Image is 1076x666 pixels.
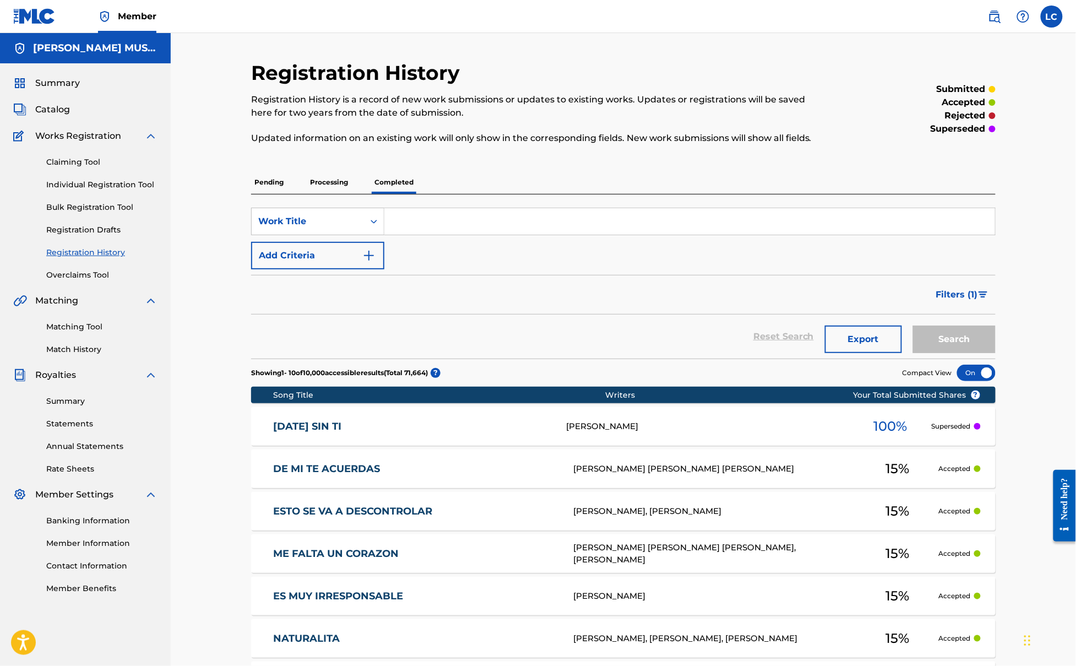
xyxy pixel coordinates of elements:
[431,368,441,378] span: ?
[33,42,157,55] h5: MAXIMO AGUIRRE MUSIC PUBLISHING, INC.
[825,326,902,353] button: Export
[98,10,111,23] img: Top Rightsholder
[46,202,157,213] a: Bulk Registration Tool
[46,583,157,594] a: Member Benefits
[46,269,157,281] a: Overclaims Tool
[144,488,157,501] img: expand
[258,215,357,228] div: Work Title
[371,171,417,194] p: Completed
[885,629,909,648] span: 15 %
[13,42,26,55] img: Accounts
[46,247,157,258] a: Registration History
[573,542,856,566] div: [PERSON_NAME] [PERSON_NAME] [PERSON_NAME], [PERSON_NAME]
[13,103,26,116] img: Catalog
[979,291,988,298] img: filter
[46,224,157,236] a: Registration Drafts
[939,633,971,643] p: Accepted
[13,129,28,143] img: Works Registration
[35,488,113,501] span: Member Settings
[274,389,606,401] div: Song Title
[251,61,465,85] h2: Registration History
[13,77,26,90] img: Summary
[939,591,971,601] p: Accepted
[35,77,80,90] span: Summary
[942,96,986,109] p: accepted
[945,109,986,122] p: rejected
[936,288,978,301] span: Filters ( 1 )
[274,420,552,433] a: [DATE] SIN TI
[274,548,559,560] a: ME FALTA UN CORAZON
[1017,10,1030,23] img: help
[46,156,157,168] a: Claiming Tool
[13,488,26,501] img: Member Settings
[932,421,971,431] p: Superseded
[931,122,986,136] p: superseded
[46,441,157,452] a: Annual Statements
[937,83,986,96] p: submitted
[144,369,157,382] img: expand
[35,369,76,382] span: Royalties
[274,505,559,518] a: ESTO SE VA A DESCONTROLAR
[46,515,157,527] a: Banking Information
[13,8,56,24] img: MLC Logo
[903,368,952,378] span: Compact View
[13,369,26,382] img: Royalties
[971,391,980,399] span: ?
[1021,613,1076,666] iframe: Chat Widget
[144,294,157,307] img: expand
[930,281,996,308] button: Filters (1)
[573,463,856,475] div: [PERSON_NAME] [PERSON_NAME] [PERSON_NAME]
[251,93,824,120] p: Registration History is a record of new work submissions or updates to existing works. Updates or...
[885,544,909,564] span: 15 %
[885,501,909,521] span: 15 %
[885,586,909,606] span: 15 %
[983,6,1006,28] a: Public Search
[274,590,559,603] a: ES MUY IRRESPONSABLE
[274,632,559,645] a: NATURALITA
[274,463,559,475] a: DE MI TE ACUERDAS
[35,294,78,307] span: Matching
[362,249,376,262] img: 9d2ae6d4665cec9f34b9.svg
[251,368,428,378] p: Showing 1 - 10 of 10,000 accessible results (Total 71,664 )
[251,132,824,145] p: Updated information on an existing work will only show in the corresponding fields. New work subm...
[988,10,1001,23] img: search
[1045,462,1076,550] iframe: Resource Center
[1024,624,1031,657] div: Drag
[46,344,157,355] a: Match History
[566,420,849,433] div: [PERSON_NAME]
[13,77,80,90] a: SummarySummary
[251,242,384,269] button: Add Criteria
[13,103,70,116] a: CatalogCatalog
[35,129,121,143] span: Works Registration
[1041,6,1063,28] div: User Menu
[35,103,70,116] span: Catalog
[573,505,856,518] div: [PERSON_NAME], [PERSON_NAME]
[46,179,157,191] a: Individual Registration Tool
[1012,6,1034,28] div: Help
[873,416,907,436] span: 100 %
[46,396,157,407] a: Summary
[307,171,351,194] p: Processing
[46,463,157,475] a: Rate Sheets
[605,389,888,401] div: Writers
[573,590,856,603] div: [PERSON_NAME]
[46,418,157,430] a: Statements
[885,459,909,479] span: 15 %
[13,294,27,307] img: Matching
[144,129,157,143] img: expand
[46,321,157,333] a: Matching Tool
[939,464,971,474] p: Accepted
[251,208,996,359] form: Search Form
[251,171,287,194] p: Pending
[46,560,157,572] a: Contact Information
[854,389,981,401] span: Your Total Submitted Shares
[939,549,971,559] p: Accepted
[573,632,856,645] div: [PERSON_NAME], [PERSON_NAME], [PERSON_NAME]
[118,10,156,23] span: Member
[46,538,157,549] a: Member Information
[939,506,971,516] p: Accepted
